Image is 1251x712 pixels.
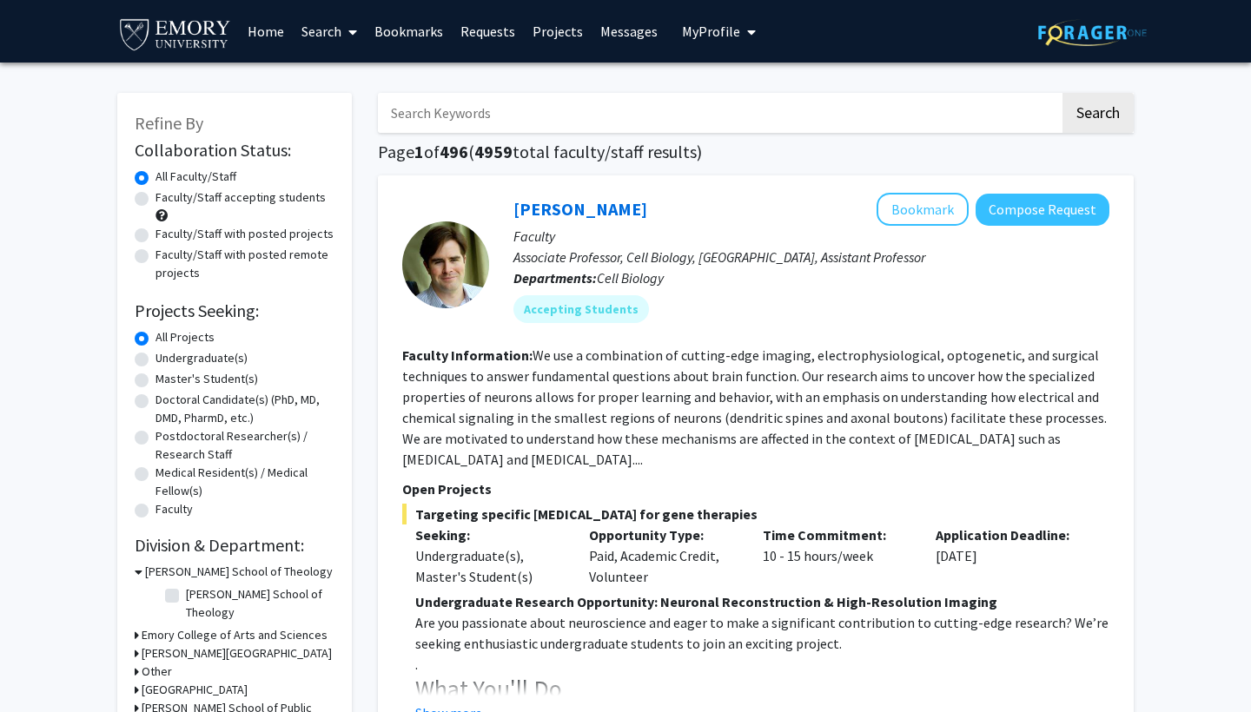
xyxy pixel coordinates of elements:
[142,681,248,699] h3: [GEOGRAPHIC_DATA]
[513,269,597,287] b: Departments:
[415,593,997,610] strong: Undergraduate Research Opportunity: Neuronal Reconstruction & High-Resolution Imaging
[186,585,330,622] label: [PERSON_NAME] School of Theology
[513,198,647,220] a: [PERSON_NAME]
[142,644,332,663] h3: [PERSON_NAME][GEOGRAPHIC_DATA]
[592,1,666,62] a: Messages
[117,14,233,53] img: Emory University Logo
[576,524,750,587] div: Paid, Academic Credit, Volunteer
[135,535,334,556] h2: Division & Department:
[156,391,334,427] label: Doctoral Candidate(s) (PhD, MD, DMD, PharmD, etc.)
[239,1,293,62] a: Home
[378,142,1134,162] h1: Page of ( total faculty/staff results)
[378,93,1060,133] input: Search Keywords
[13,634,74,699] iframe: Chat
[156,188,326,207] label: Faculty/Staff accepting students
[682,23,740,40] span: My Profile
[750,524,923,587] div: 10 - 15 hours/week
[474,141,513,162] span: 4959
[156,225,334,243] label: Faculty/Staff with posted projects
[524,1,592,62] a: Projects
[877,193,969,226] button: Add Matt Rowan to Bookmarks
[402,346,1107,468] fg-read-more: We use a combination of cutting-edge imaging, electrophysiological, optogenetic, and surgical tec...
[976,194,1109,226] button: Compose Request to Matt Rowan
[415,524,563,545] p: Seeking:
[156,246,334,282] label: Faculty/Staff with posted remote projects
[156,500,193,518] label: Faculty
[142,626,328,644] h3: Emory College of Arts and Sciences
[135,112,203,134] span: Refine By
[452,1,524,62] a: Requests
[135,300,334,321] h2: Projects Seeking:
[1038,19,1147,46] img: ForagerOne Logo
[402,504,1109,524] span: Targeting specific [MEDICAL_DATA] for gene therapies
[142,663,172,681] h3: Other
[414,141,424,162] span: 1
[135,140,334,161] h2: Collaboration Status:
[1062,93,1134,133] button: Search
[293,1,366,62] a: Search
[402,478,1109,499] p: Open Projects
[156,370,258,388] label: Master's Student(s)
[589,524,737,545] p: Opportunity Type:
[156,349,248,367] label: Undergraduate(s)
[145,563,333,581] h3: [PERSON_NAME] School of Theology
[415,612,1109,654] p: Are you passionate about neuroscience and eager to make a significant contribution to cutting-edg...
[156,328,215,346] label: All Projects
[936,524,1083,545] p: Application Deadline:
[156,427,334,464] label: Postdoctoral Researcher(s) / Research Staff
[415,654,1109,675] p: .
[513,295,649,323] mat-chip: Accepting Students
[597,269,664,287] span: Cell Biology
[763,524,910,545] p: Time Commitment:
[366,1,452,62] a: Bookmarks
[923,524,1096,587] div: [DATE]
[513,226,1109,247] p: Faculty
[156,464,334,500] label: Medical Resident(s) / Medical Fellow(s)
[440,141,468,162] span: 496
[156,168,236,186] label: All Faculty/Staff
[402,346,533,364] b: Faculty Information:
[415,675,1109,704] h3: What You'll Do
[513,247,1109,267] p: Associate Professor, Cell Biology, [GEOGRAPHIC_DATA], Assistant Professor
[415,545,563,587] div: Undergraduate(s), Master's Student(s)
